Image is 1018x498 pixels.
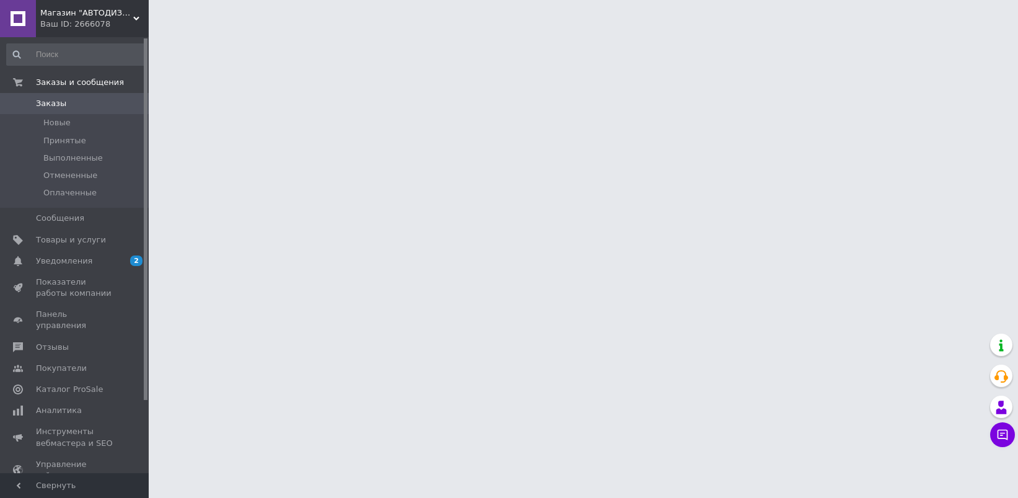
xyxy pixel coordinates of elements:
[36,277,115,299] span: Показатели работы компании
[36,426,115,448] span: Инструменты вебмастера и SEO
[36,256,92,267] span: Уведомления
[36,234,106,246] span: Товары и услуги
[36,77,124,88] span: Заказы и сообщения
[40,19,149,30] div: Ваш ID: 2666078
[130,256,143,266] span: 2
[43,170,97,181] span: Отмененные
[40,7,133,19] span: Магазин "АВТОДИЗАЙНЕР"
[36,98,66,109] span: Заказы
[43,187,97,198] span: Оплаченные
[36,384,103,395] span: Каталог ProSale
[36,459,115,481] span: Управление сайтом
[36,405,82,416] span: Аналитика
[43,117,71,128] span: Новые
[6,43,146,66] input: Поиск
[43,135,86,146] span: Принятые
[43,153,103,164] span: Выполненные
[36,309,115,331] span: Панель управления
[36,363,87,374] span: Покупатели
[36,342,69,353] span: Отзывы
[36,213,84,224] span: Сообщения
[990,422,1015,447] button: Чат с покупателем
